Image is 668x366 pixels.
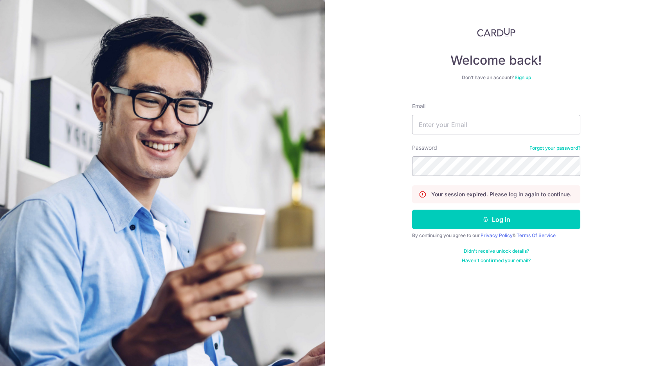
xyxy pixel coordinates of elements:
[412,210,580,229] button: Log in
[412,232,580,239] div: By continuing you agree to our &
[462,257,531,264] a: Haven't confirmed your email?
[517,232,556,238] a: Terms Of Service
[464,248,529,254] a: Didn't receive unlock details?
[481,232,513,238] a: Privacy Policy
[477,27,515,37] img: CardUp Logo
[515,74,531,80] a: Sign up
[412,102,425,110] label: Email
[529,145,580,151] a: Forgot your password?
[412,144,437,152] label: Password
[412,74,580,81] div: Don’t have an account?
[412,53,580,68] h4: Welcome back!
[431,190,571,198] p: Your session expired. Please log in again to continue.
[412,115,580,134] input: Enter your Email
